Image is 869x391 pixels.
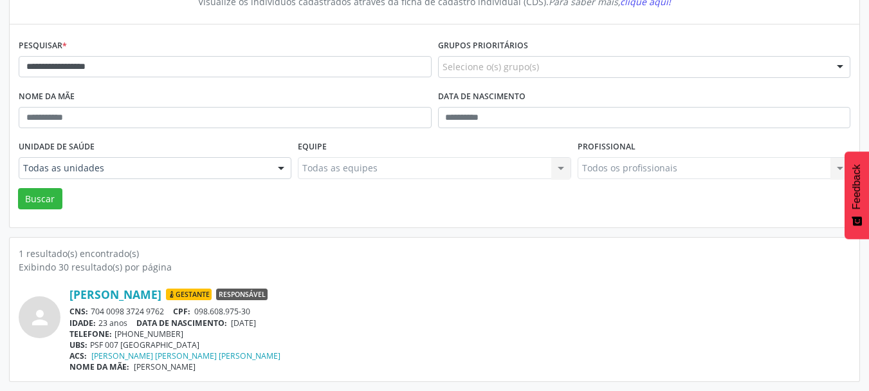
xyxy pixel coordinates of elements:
span: Responsável [216,289,268,300]
span: NOME DA MÃE: [69,361,129,372]
span: Todas as unidades [23,162,265,175]
span: [DATE] [231,318,256,329]
div: [PHONE_NUMBER] [69,329,850,339]
div: Exibindo 30 resultado(s) por página [19,260,850,274]
label: Equipe [298,137,327,157]
a: [PERSON_NAME] [PERSON_NAME] [PERSON_NAME] [91,350,280,361]
button: Feedback - Mostrar pesquisa [845,151,869,239]
span: DATA DE NASCIMENTO: [136,318,227,329]
span: CNS: [69,306,88,317]
span: CPF: [173,306,190,317]
span: 098.608.975-30 [194,306,250,317]
span: TELEFONE: [69,329,112,339]
span: [PERSON_NAME] [134,361,196,372]
a: [PERSON_NAME] [69,287,161,301]
label: Grupos prioritários [438,36,528,56]
span: UBS: [69,339,87,350]
span: ACS: [69,350,87,361]
i: person [28,306,51,329]
label: Unidade de saúde [19,137,95,157]
span: IDADE: [69,318,96,329]
span: Feedback [851,164,863,209]
label: Nome da mãe [19,87,75,107]
div: 1 resultado(s) encontrado(s) [19,247,850,260]
label: Profissional [578,137,636,157]
button: Buscar [18,188,62,210]
span: Selecione o(s) grupo(s) [443,60,539,73]
div: 23 anos [69,318,850,329]
div: 704 0098 3724 9762 [69,306,850,317]
span: Gestante [166,289,212,300]
label: Pesquisar [19,36,67,56]
label: Data de nascimento [438,87,526,107]
div: PSF 007 [GEOGRAPHIC_DATA] [69,339,850,350]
